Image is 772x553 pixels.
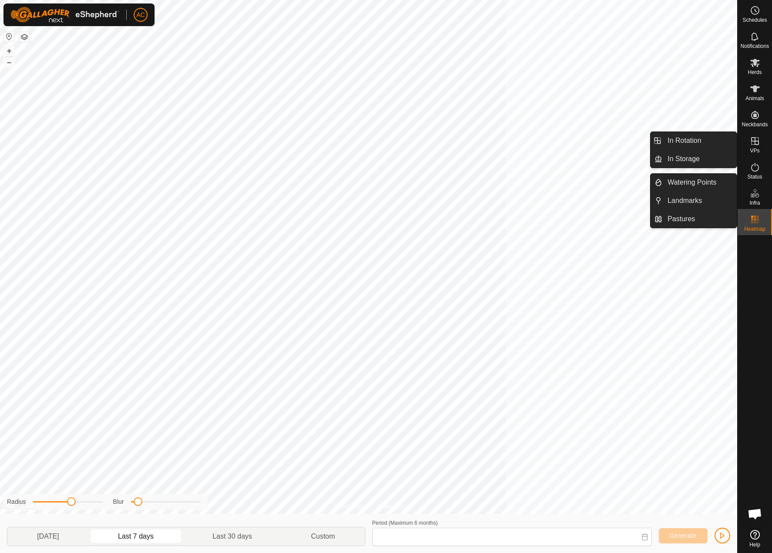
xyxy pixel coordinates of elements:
span: Custom [311,531,335,542]
li: In Rotation [651,132,737,149]
li: Landmarks [651,192,737,209]
button: Generate [659,528,708,543]
span: Animals [745,96,764,101]
span: Notifications [741,44,769,49]
span: Neckbands [742,122,768,127]
a: Privacy Policy [334,502,367,510]
span: In Storage [667,154,700,164]
span: Infra [749,200,760,206]
span: In Rotation [667,135,701,146]
span: Herds [748,70,762,75]
label: Period (Maximum 6 months) [372,520,438,526]
span: Watering Points [667,177,716,188]
span: Schedules [742,17,767,23]
span: Landmarks [667,196,702,206]
a: Contact Us [377,502,403,510]
span: Status [747,174,762,179]
a: Pastures [662,210,737,228]
span: [DATE] [37,531,59,542]
div: Open chat [742,501,768,527]
span: Last 7 days [118,531,154,542]
a: Help [738,526,772,551]
span: AC [136,10,145,20]
span: Help [749,542,760,547]
li: In Storage [651,150,737,168]
li: Watering Points [651,174,737,191]
img: Gallagher Logo [10,7,119,23]
span: Last 30 days [212,531,252,542]
button: Map Layers [19,32,30,42]
label: Blur [113,497,124,506]
span: Heatmap [744,226,765,232]
span: VPs [750,148,759,153]
button: + [4,46,14,56]
a: In Storage [662,150,737,168]
span: Pastures [667,214,695,224]
span: Generate [670,532,697,539]
li: Pastures [651,210,737,228]
a: Landmarks [662,192,737,209]
a: In Rotation [662,132,737,149]
label: Radius [7,497,26,506]
button: Reset Map [4,31,14,42]
a: Watering Points [662,174,737,191]
button: – [4,57,14,67]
